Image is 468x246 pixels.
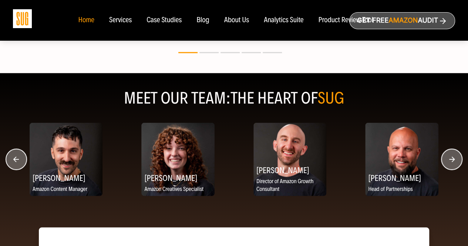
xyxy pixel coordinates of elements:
img: Mark Anderson, Head of Partnerships [365,123,438,196]
a: Analytics Suite [264,16,303,24]
p: Amazon Content Manager [30,185,102,194]
h2: [PERSON_NAME] [365,171,438,185]
img: David Allen, Director of Amazon Growth Consultant [253,123,326,196]
a: Blog [196,16,209,24]
a: About Us [224,16,249,24]
p: Amazon Creatives Specialist [141,185,214,194]
h2: [PERSON_NAME] [30,171,102,185]
a: Get freeAmazonAudit [349,12,455,29]
img: Sug [13,9,32,28]
p: Director of Amazon Growth Consultant [253,177,326,194]
span: SUG [318,88,344,108]
a: Services [109,16,132,24]
a: Case Studies [147,16,182,24]
a: Product Review Tool [318,16,373,24]
h2: [PERSON_NAME] [253,163,326,177]
h2: [PERSON_NAME] [141,171,214,185]
span: Amazon [388,17,418,24]
p: Head of Partnerships [365,185,438,194]
a: Home [78,16,94,24]
img: Patrick DeRiso, II, Amazon Content Manager [30,123,102,196]
img: Anna Butts, Amazon Creatives Specialist [141,123,214,196]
